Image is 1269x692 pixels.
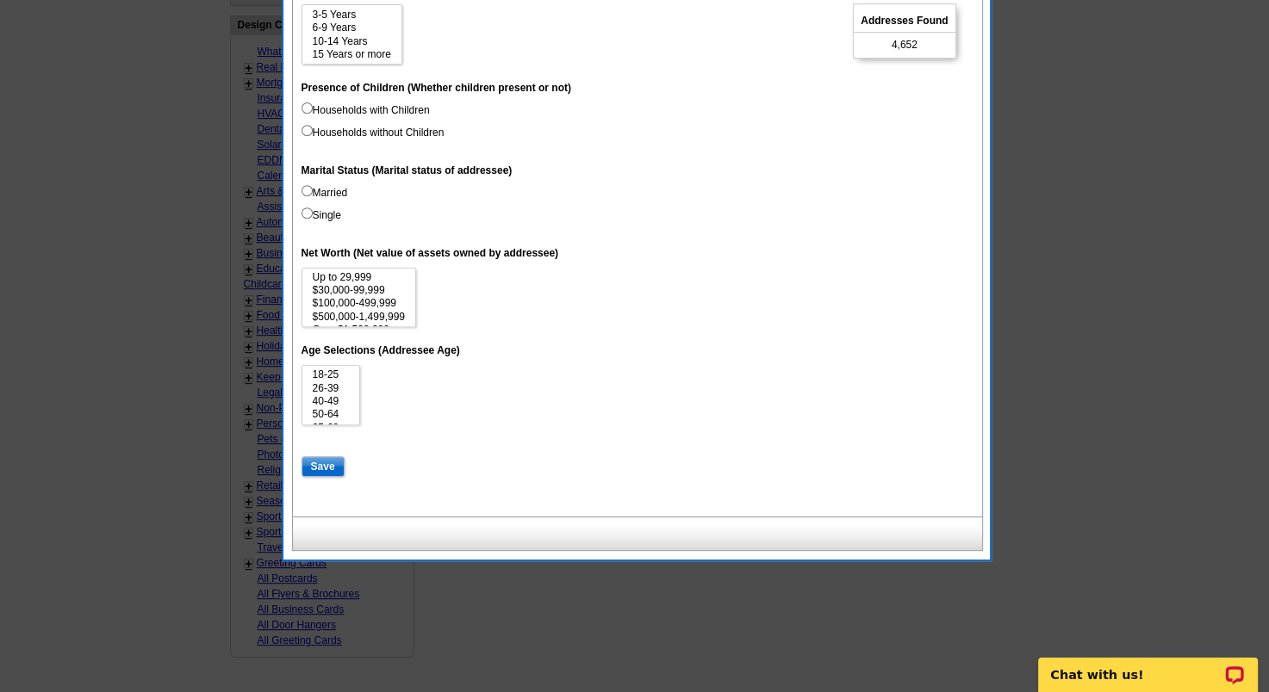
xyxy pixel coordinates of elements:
option: Up to 29,999 [311,271,407,284]
option: 40-49 [311,395,351,408]
label: Households without Children [302,125,445,140]
option: 10-14 Years [311,35,393,48]
span: Addresses Found [854,9,955,33]
label: Households with Children [302,102,430,118]
option: $500,000-1,499,999 [311,311,407,324]
label: Net Worth (Net value of assets owned by addressee) [302,245,559,261]
input: Households without Children [302,125,313,136]
label: Presence of Children (Whether children present or not) [302,80,571,96]
option: 65-69 [311,422,351,435]
iframe: LiveChat chat widget [1027,638,1269,692]
option: 50-64 [311,408,351,421]
option: 15 Years or more [311,48,393,61]
option: 3-5 Years [311,9,393,22]
option: 18-25 [311,368,351,381]
input: Married [302,185,313,196]
option: 6-9 Years [311,22,393,34]
option: $30,000-99,999 [311,284,407,297]
span: 4,652 [892,37,918,53]
option: Over $1,500,000 [311,324,407,337]
option: $100,000-499,999 [311,297,407,310]
input: Households with Children [302,102,313,114]
input: Save [302,456,345,477]
option: 26-39 [311,382,351,395]
label: Marital Status (Marital status of addressee) [302,163,513,178]
label: Married [302,185,348,201]
label: Age Selections (Addressee Age) [302,343,460,358]
input: Single [302,207,313,219]
label: Single [302,207,341,223]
